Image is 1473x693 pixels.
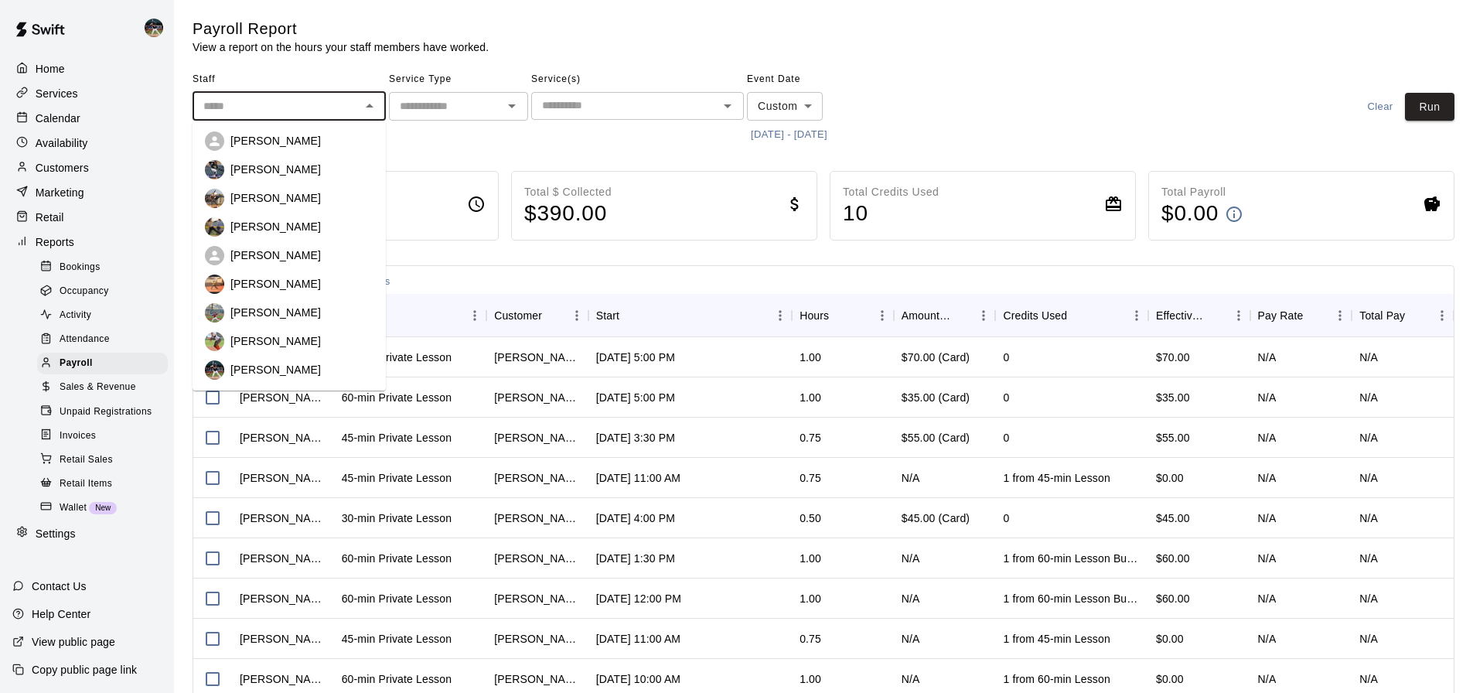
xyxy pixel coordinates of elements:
div: Customer [486,294,588,337]
span: Retail Items [60,476,112,492]
p: [PERSON_NAME] [230,305,321,320]
p: [PERSON_NAME] [230,362,321,377]
div: 1.00 [800,350,821,365]
button: Open [717,95,738,117]
div: Nolan Gilbert [240,470,326,486]
div: 60-min Private Lesson [342,390,452,405]
p: [PERSON_NAME] [230,333,321,349]
div: 30-min Private Lesson [342,510,452,526]
div: 1 from 45-min Lesson [1003,470,1110,486]
a: Availability [12,131,162,155]
div: Customer [494,294,542,337]
div: Credits Used [995,294,1148,337]
a: Sales & Revenue [37,376,174,400]
img: Shelby Martin [205,275,224,294]
div: N/A [902,591,920,606]
img: Anna Cockhill [205,189,224,208]
div: 45-min Private Lesson [342,470,452,486]
span: Wallet [60,500,87,516]
img: Nolan Gilbert [145,19,163,37]
div: Payroll [37,353,168,374]
button: Menu [1328,304,1352,327]
div: $35.00 (Card) [902,390,970,405]
div: 45-min Private Lesson [342,430,452,445]
div: N/A [902,671,920,687]
button: Sort [619,305,641,326]
p: Total Credits Used [843,184,939,200]
h4: 10 [843,200,939,227]
span: Event Date [747,67,882,92]
button: [DATE] - [DATE] [747,123,831,147]
div: Amount Paid [894,294,996,337]
a: Services [12,82,162,105]
div: Pay Rate [1258,294,1304,337]
div: Credits Used [1003,294,1067,337]
div: N/A [1258,631,1277,647]
div: Total Pay [1359,294,1405,337]
div: N/A [1359,470,1378,486]
p: Marketing [36,185,84,200]
div: N/A [902,470,920,486]
div: 0 [1003,350,1009,365]
span: Invoices [60,428,96,444]
span: Sales & Revenue [60,380,136,395]
div: Retail [12,206,162,229]
button: Sort [829,305,851,326]
div: Nolan Gilbert [240,551,326,566]
div: Calendar [12,107,162,130]
div: N/A [1258,591,1277,606]
img: Nolan Gilbert [205,360,224,380]
p: Retail [36,210,64,225]
div: Nolan Gilbert [240,430,326,445]
div: Home [12,57,162,80]
div: $0.00 [1148,619,1250,659]
div: 0.50 [800,510,821,526]
a: Activity [37,304,174,328]
button: Sort [1405,305,1427,326]
div: $0.00 [1148,458,1250,498]
button: Sort [950,305,972,326]
div: $60.00 [1148,579,1250,619]
p: Customers [36,160,89,176]
div: Marketing [12,181,162,204]
p: [PERSON_NAME] [230,162,321,177]
div: 0 [1003,510,1009,526]
div: N/A [1258,470,1277,486]
div: Aug 20, 2025, 5:00 PM [596,350,675,365]
div: N/A [1258,350,1277,365]
div: Attendance [37,329,168,350]
div: Aug 20, 2025, 3:30 PM [596,430,675,445]
div: 1 from 60-min Lesson [1003,671,1110,687]
div: N/A [1258,510,1277,526]
div: Total Pay [1352,294,1454,337]
div: $55.00 [1148,418,1250,458]
button: Menu [1125,304,1148,327]
div: $45.00 (Card) [902,510,970,526]
div: Service [334,294,487,337]
div: Reports [12,230,162,254]
h4: $ 390.00 [524,200,612,227]
p: [PERSON_NAME] [230,133,321,148]
div: WalletNew [37,497,168,519]
div: N/A [902,631,920,647]
div: 1 from 60-min Lesson Bundle (5 Pack) [1003,551,1141,566]
div: Aug 18, 2025, 12:00 PM [596,591,681,606]
div: 45-min Private Lesson [342,631,452,647]
p: [PERSON_NAME] [230,276,321,292]
h5: Payroll Report [193,19,489,39]
span: New [89,504,117,512]
div: $55.00 (Card) [902,430,970,445]
button: Clear [1355,93,1405,121]
div: Bookings [37,257,168,278]
div: Aug 20, 2025, 5:00 PM [596,390,675,405]
button: Sort [1067,305,1089,326]
p: Contact Us [32,579,87,594]
span: Occupancy [60,284,109,299]
div: Nolan Gilbert [142,12,174,43]
div: N/A [1359,591,1378,606]
div: Nolan Gilbert [240,591,326,606]
div: $70.00 [1148,337,1250,377]
div: Unpaid Registrations [37,401,168,423]
button: Open [501,95,523,117]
